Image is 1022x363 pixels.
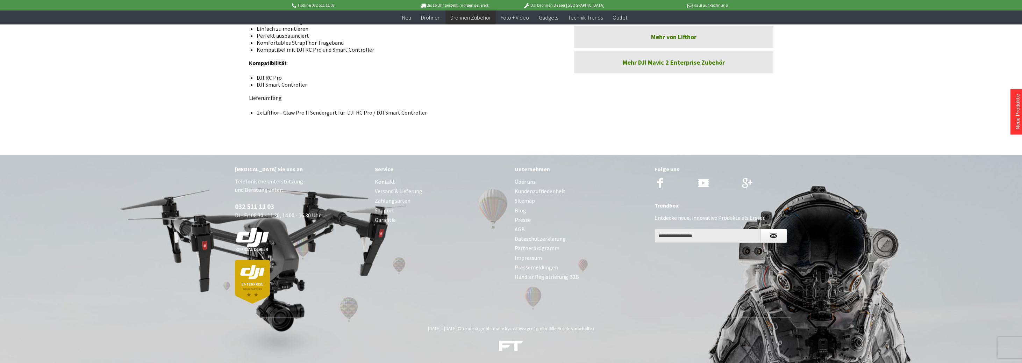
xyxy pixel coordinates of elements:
[499,341,523,354] a: DJI Drohnen, Trends & Gadgets Shop
[400,1,509,9] p: Bis 16 Uhr bestellt, morgen geliefert.
[655,213,787,222] p: Entdecke neue, innovative Produkte als Erster.
[445,10,496,25] a: Drohnen Zubehör
[515,206,648,215] a: Blog
[235,165,368,174] div: [MEDICAL_DATA] Sie uns an
[257,81,548,88] li: DJI Smart Controller
[501,14,529,21] span: Foto + Video
[515,234,648,244] a: Dateschutzerklärung
[515,272,648,282] a: Händler Registrierung B2B
[608,10,632,25] a: Outlet
[563,10,608,25] a: Technik-Trends
[515,187,648,196] a: Kundenzufriedenheit
[375,165,508,174] div: Service
[402,14,411,21] span: Neu
[257,32,548,39] li: Perfekt ausbalanciert
[574,26,773,48] a: Mehr von Lifthor
[499,341,523,351] img: ft-white-trans-footer.png
[397,10,416,25] a: Neu
[515,253,648,263] a: Impressum
[249,59,287,66] strong: Kompatibilität
[237,326,785,332] div: [DATE] - [DATE] © - made by - Alle Rechte vorbehalten
[655,201,787,210] div: Trendbox
[1014,94,1021,130] a: Neue Produkte
[235,177,368,304] p: Telefonische Unterstützung und Beratung unter: Di - Fr: 08:30 - 11.30, 14.00 - 16.30 Uhr
[655,165,787,174] div: Folge uns
[257,39,548,46] li: Komfortables StrapThor Trageband
[235,202,274,211] a: 032 511 11 03
[655,229,761,243] input: Ihre E-Mail Adresse
[515,165,648,174] div: Unternehmen
[509,326,547,332] a: creativeagent gmbh
[760,229,787,243] button: Newsletter abonnieren
[257,25,548,32] li: Einfach zu montieren
[462,326,491,332] a: trenderia gmbh
[515,244,648,253] a: Partnerprogramm
[375,215,508,225] a: Garantie
[515,263,648,272] a: Pressemeldungen
[534,10,563,25] a: Gadgets
[496,10,534,25] a: Foto + Video
[257,109,548,116] li: 1x Lifthor - Claw Pro II Sendergurt für DJI RC Pro / DJI Smart Controller
[450,14,491,21] span: Drohnen Zubehör
[515,177,648,187] a: Über uns
[568,14,603,21] span: Technik-Trends
[375,206,508,215] a: Support
[613,14,627,21] span: Outlet
[416,10,445,25] a: Drohnen
[515,225,648,234] a: AGB
[249,94,553,102] p: Lieferumfang
[515,215,648,225] a: Presse
[375,196,508,205] a: Zahlungsarten
[539,14,558,21] span: Gadgets
[257,74,548,81] li: DJI RC Pro
[421,14,441,21] span: Drohnen
[257,46,548,53] li: Kompatibel mit DJI RC Pro und Smart Controller
[574,51,773,73] a: Mehr DJI Mavic 2 Enterprise Zubehör
[291,1,400,9] p: Hotline 032 511 11 03
[509,1,618,9] p: DJI Drohnen Dealer [GEOGRAPHIC_DATA]
[375,177,508,187] a: Kontakt
[515,196,648,205] a: Sitemap
[619,1,728,9] p: Kauf auf Rechnung
[235,228,270,252] img: white-dji-schweiz-logo-official_140x140.png
[235,260,270,304] img: dji-partner-enterprise_goldLoJgYOWPUIEBO.png
[375,187,508,196] a: Versand & Lieferung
